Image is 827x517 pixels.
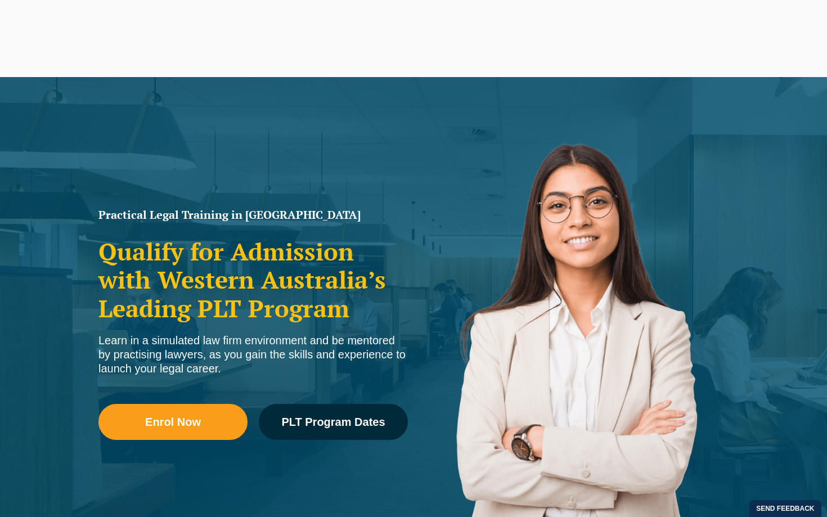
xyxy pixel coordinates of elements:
a: Enrol Now [98,404,248,440]
h1: Practical Legal Training in [GEOGRAPHIC_DATA] [98,209,408,221]
span: PLT Program Dates [281,416,385,428]
h2: Qualify for Admission with Western Australia’s Leading PLT Program [98,237,408,322]
div: Learn in a simulated law firm environment and be mentored by practising lawyers, as you gain the ... [98,334,408,376]
span: Enrol Now [145,416,201,428]
a: PLT Program Dates [259,404,408,440]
